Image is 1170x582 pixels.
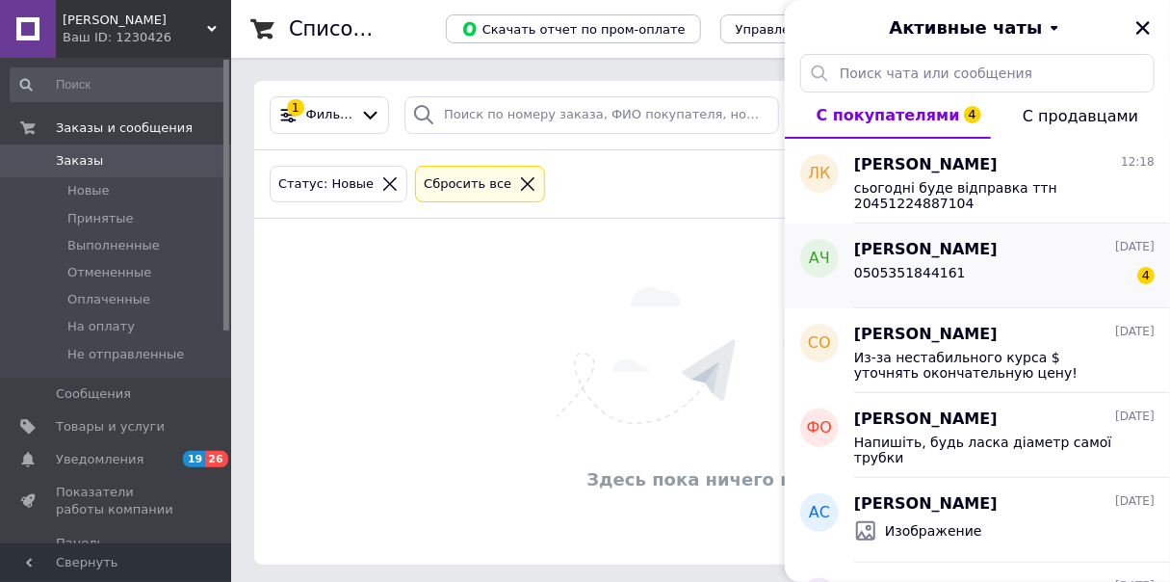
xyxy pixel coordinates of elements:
[205,451,227,467] span: 26
[854,239,998,261] span: [PERSON_NAME]
[274,174,377,195] div: Статус: Новые
[1121,154,1155,171] span: 12:18
[785,139,1170,224] button: ЛК[PERSON_NAME]12:18сьогодні буде відправка ттн 20451224887104
[854,265,966,280] span: 0505351844161
[10,67,227,102] input: Поиск
[306,106,353,124] span: Фильтры
[854,324,998,346] span: [PERSON_NAME]
[854,409,998,431] span: [PERSON_NAME]
[1115,409,1155,425] span: [DATE]
[720,14,902,43] button: Управление статусами
[809,502,830,524] span: АС
[1115,324,1155,340] span: [DATE]
[404,96,779,134] input: Поиск по номеру заказа, ФИО покупателя, номеру телефона, Email, номеру накладной
[56,152,103,170] span: Заказы
[56,385,131,403] span: Сообщения
[808,163,830,185] span: ЛК
[264,467,1137,491] div: Здесь пока ничего нет
[785,93,991,139] button: С покупателями4
[839,15,1116,40] button: Активные чаты
[991,93,1170,139] button: С продавцами
[1137,267,1155,284] span: 4
[1023,107,1138,125] span: С продавцами
[67,210,134,227] span: Принятые
[56,451,143,468] span: Уведомления
[289,17,455,40] h1: Список заказов
[964,106,981,123] span: 4
[817,106,960,124] span: С покупателями
[854,154,998,176] span: [PERSON_NAME]
[67,264,151,281] span: Отмененные
[854,435,1128,465] span: Напишіть, будь ласка діаметр самої трубки
[63,29,231,46] div: Ваш ID: 1230426
[1115,493,1155,510] span: [DATE]
[890,15,1043,40] span: Активные чаты
[807,417,832,439] span: ФО
[67,291,150,308] span: Оплаченные
[854,350,1128,381] span: Из-за нестабильного курса $ уточнять окончательную цену!
[800,54,1155,93] input: Поиск чата или сообщения
[461,20,686,38] span: Скачать отчет по пром-оплате
[736,22,887,37] span: Управление статусами
[56,484,178,518] span: Показатели работы компании
[1131,16,1155,40] button: Закрыть
[67,237,160,254] span: Выполненные
[446,14,701,43] button: Скачать отчет по пром-оплате
[854,493,998,516] span: [PERSON_NAME]
[56,418,165,436] span: Товары и услуги
[785,393,1170,478] button: ФО[PERSON_NAME][DATE]Напишіть, будь ласка діаметр самої трубки
[809,248,830,270] span: АЧ
[67,318,135,335] span: На оплату
[183,451,205,467] span: 19
[56,119,193,137] span: Заказы и сообщения
[287,99,304,117] div: 1
[785,224,1170,308] button: АЧ[PERSON_NAME][DATE]05053518441614
[808,332,831,355] span: СО
[785,308,1170,393] button: СО[PERSON_NAME][DATE]Из-за нестабильного курса $ уточнять окончательную цену!
[854,180,1128,211] span: сьогодні буде відправка ттн 20451224887104
[67,346,184,363] span: Не отправленные
[67,182,110,199] span: Новые
[56,535,178,569] span: Панель управления
[785,478,1170,563] button: АС[PERSON_NAME][DATE]Изображение
[885,521,982,541] span: Изображение
[63,12,207,29] span: ЧП Иваненко
[420,174,515,195] div: Сбросить все
[1115,239,1155,255] span: [DATE]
